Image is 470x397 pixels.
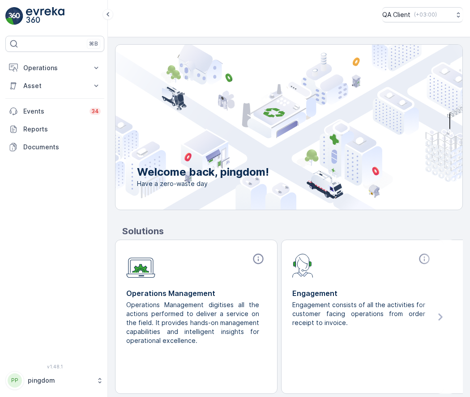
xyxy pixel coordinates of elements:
img: logo_light-DOdMpM7g.png [26,7,64,25]
p: Events [23,107,84,116]
p: Welcome back, pingdom! [137,165,269,179]
p: Asset [23,81,86,90]
span: Have a zero-waste day [137,179,269,188]
img: city illustration [75,45,462,210]
p: 34 [91,108,99,115]
p: Engagement consists of all the activities for customer facing operations from order receipt to in... [292,300,425,327]
p: Operations Management [126,288,266,299]
p: ⌘B [89,40,98,47]
p: Operations Management digitises all the actions performed to deliver a service on the field. It p... [126,300,259,345]
a: Events34 [5,102,104,120]
p: pingdom [28,376,92,385]
p: ( +03:00 ) [414,11,437,18]
a: Reports [5,120,104,138]
p: Documents [23,143,101,152]
button: Operations [5,59,104,77]
p: Engagement [292,288,432,299]
img: logo [5,7,23,25]
button: PPpingdom [5,371,104,390]
div: PP [8,373,22,388]
span: v 1.48.1 [5,364,104,369]
p: QA Client [382,10,410,19]
a: Documents [5,138,104,156]
button: QA Client(+03:00) [382,7,463,22]
img: module-icon [292,253,313,278]
p: Operations [23,63,86,72]
img: module-icon [126,253,155,278]
p: Reports [23,125,101,134]
p: Solutions [122,224,463,238]
button: Asset [5,77,104,95]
